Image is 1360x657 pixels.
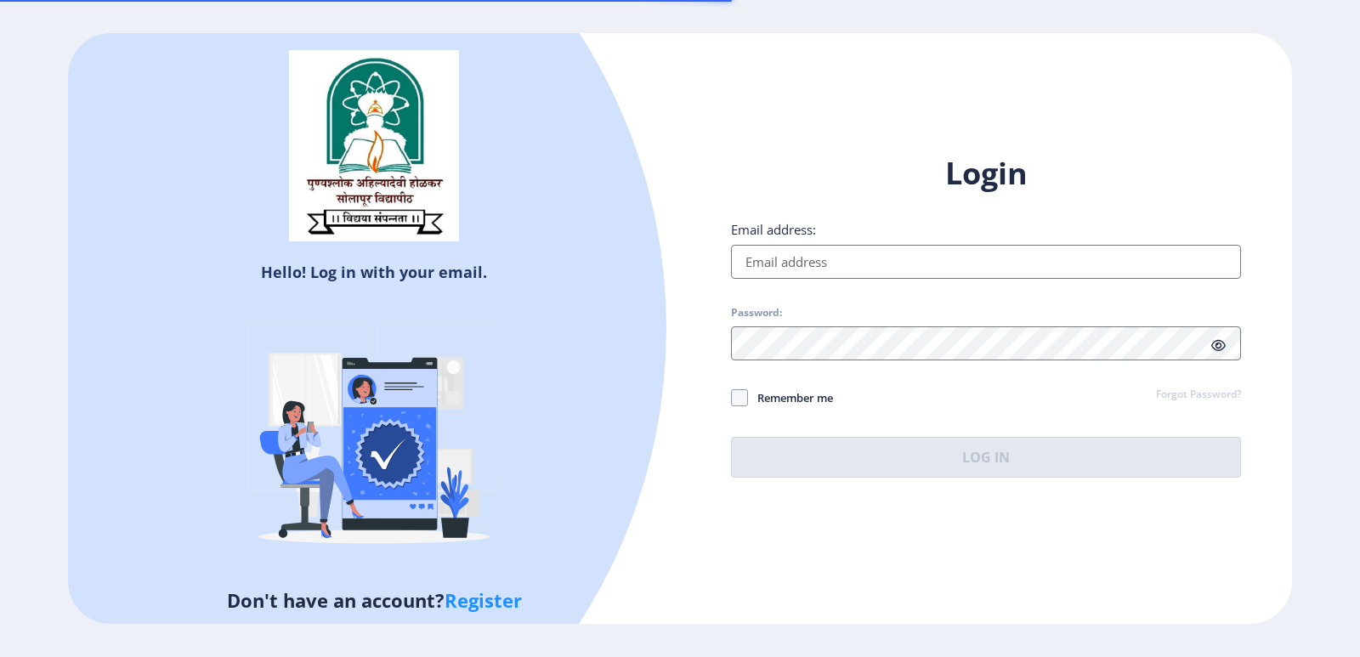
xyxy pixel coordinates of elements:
a: Register [445,587,522,613]
span: Remember me [748,388,833,408]
button: Log In [731,437,1241,478]
h1: Login [731,153,1241,194]
img: sulogo.png [289,50,459,242]
img: Verified-rafiki.svg [225,289,523,586]
label: Email address: [731,221,816,238]
a: Forgot Password? [1156,388,1241,403]
input: Email address [731,245,1241,279]
h5: Don't have an account? [81,586,667,614]
label: Password: [731,306,782,320]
